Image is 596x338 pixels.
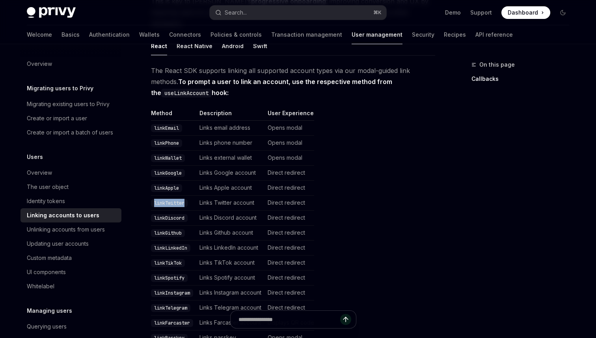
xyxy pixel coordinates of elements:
code: linkTelegram [151,304,190,312]
a: Overview [20,57,121,71]
a: Demo [445,9,461,17]
div: Identity tokens [27,196,65,206]
div: Custom metadata [27,253,72,263]
td: Direct redirect [264,286,314,301]
td: Direct redirect [264,301,314,316]
code: linkTikTok [151,259,185,267]
button: Send message [340,314,351,325]
div: Migrating existing users to Privy [27,99,110,109]
div: Whitelabel [27,282,54,291]
code: linkEmail [151,124,182,132]
div: Updating user accounts [27,239,89,248]
div: UI components [27,267,66,277]
a: Overview [20,166,121,180]
a: Support [470,9,492,17]
code: linkDiscord [151,214,188,222]
td: Direct redirect [264,256,314,271]
span: ⌘ K [373,9,382,16]
th: Description [196,109,264,121]
a: Welcome [27,25,52,44]
code: linkWallet [151,154,185,162]
td: Direct redirect [264,226,314,241]
code: linkTwitter [151,199,188,207]
a: Authentication [89,25,130,44]
a: Custom metadata [20,251,121,265]
td: Links Github account [196,226,264,241]
div: Overview [27,59,52,69]
a: Recipes [444,25,466,44]
td: Links Instagram account [196,286,264,301]
strong: To prompt a user to link an account, use the respective method from the hook: [151,78,392,97]
code: linkPhone [151,139,182,147]
a: UI components [20,265,121,279]
div: Create or import a batch of users [27,128,113,137]
h5: Managing users [27,306,72,316]
span: The React SDK supports linking all supported account types via our modal-guided link methods. [151,65,435,98]
a: Policies & controls [210,25,262,44]
div: Create or import a user [27,114,87,123]
a: Querying users [20,319,121,334]
td: Links Google account [196,166,264,181]
code: linkApple [151,184,182,192]
div: Linking accounts to users [27,211,99,220]
button: Open search [210,6,386,20]
div: React Native [177,37,212,55]
a: Create or import a user [20,111,121,125]
a: Create or import a batch of users [20,125,121,140]
code: linkInstagram [151,289,193,297]
th: Method [151,109,196,121]
div: Unlinking accounts from users [27,225,105,234]
a: The user object [20,180,121,194]
div: Overview [27,168,52,177]
td: Opens modal [264,151,314,166]
td: Links external wallet [196,151,264,166]
div: Swift [253,37,267,55]
td: Opens modal [264,136,314,151]
a: User management [352,25,402,44]
span: Dashboard [508,9,538,17]
a: Transaction management [271,25,342,44]
td: Links Discord account [196,211,264,226]
code: linkGithub [151,229,185,237]
td: Links phone number [196,136,264,151]
code: linkGoogle [151,169,185,177]
a: Unlinking accounts from users [20,222,121,237]
div: React [151,37,167,55]
h5: Migrating users to Privy [27,84,93,93]
td: Direct redirect [264,211,314,226]
button: Toggle dark mode [557,6,569,19]
div: Search... [225,8,247,17]
h5: Users [27,152,43,162]
a: API reference [475,25,513,44]
td: Links TikTok account [196,256,264,271]
a: Linking accounts to users [20,208,121,222]
input: Ask a question... [238,311,340,328]
td: Links Spotify account [196,271,264,286]
div: Android [222,37,244,55]
td: Links Twitter account [196,196,264,211]
td: Links email address [196,121,264,136]
td: Links Telegram account [196,301,264,316]
code: linkSpotify [151,274,188,282]
span: On this page [479,60,515,69]
td: Direct redirect [264,181,314,196]
td: Direct redirect [264,196,314,211]
td: Direct redirect [264,241,314,256]
a: Callbacks [471,73,576,85]
a: Dashboard [501,6,550,19]
code: linkLinkedIn [151,244,190,252]
a: Identity tokens [20,194,121,208]
th: User Experience [264,109,314,121]
a: Migrating existing users to Privy [20,97,121,111]
div: Querying users [27,322,67,331]
td: Links LinkedIn account [196,241,264,256]
td: Direct redirect [264,166,314,181]
td: Links Apple account [196,181,264,196]
a: Basics [61,25,80,44]
a: Wallets [139,25,160,44]
td: Direct redirect [264,271,314,286]
td: Opens modal [264,121,314,136]
img: dark logo [27,7,76,18]
div: The user object [27,182,69,192]
a: Security [412,25,434,44]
